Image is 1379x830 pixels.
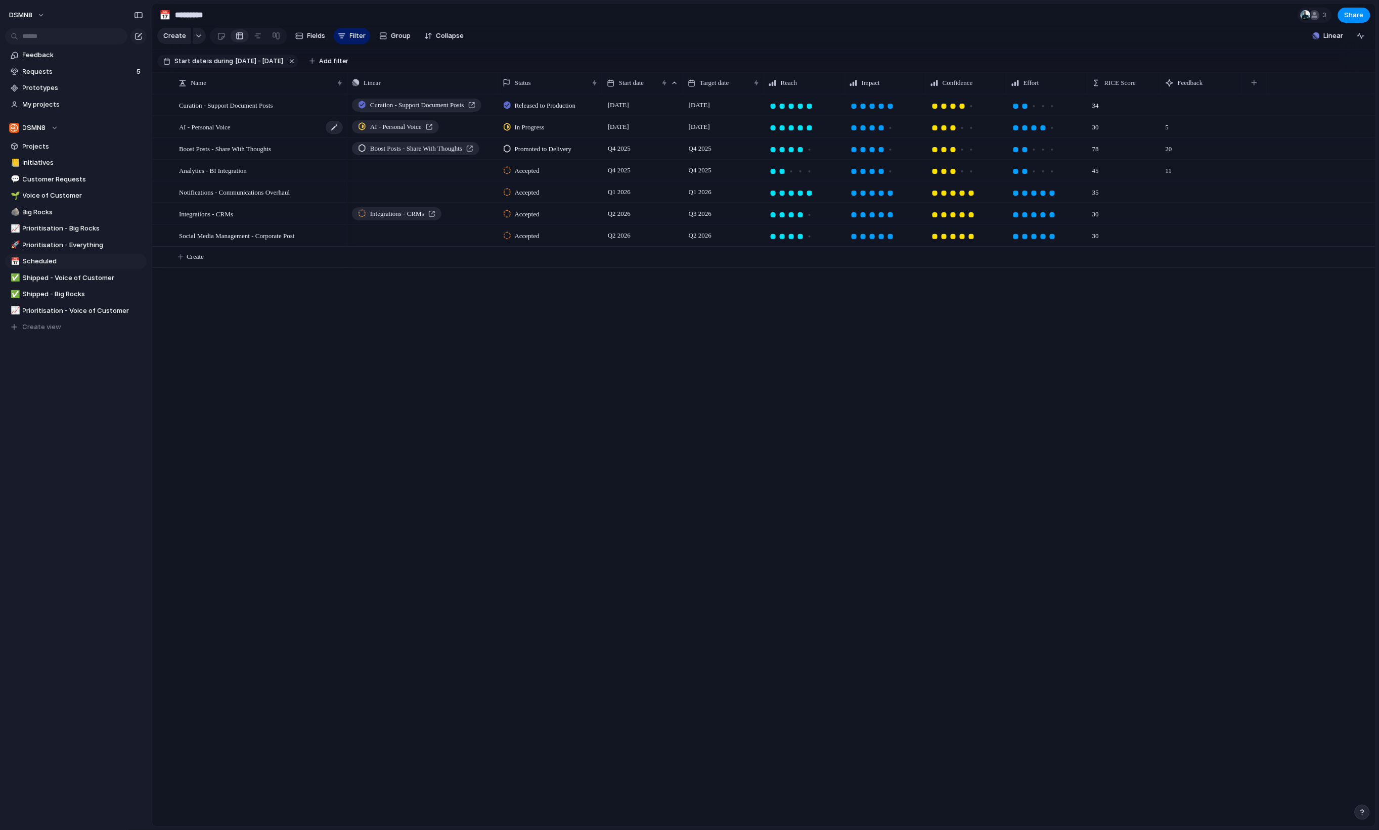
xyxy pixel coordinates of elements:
[374,28,416,44] button: Group
[686,121,713,133] span: [DATE]
[515,188,540,198] span: Accepted
[370,209,424,219] span: Integrations - CRMs
[11,190,18,202] div: 🌱
[370,122,422,132] span: AI - Personal Voice
[291,28,330,44] button: Fields
[5,155,147,170] a: 📒Initiatives
[23,67,134,77] span: Requests
[191,78,206,88] span: Name
[179,143,271,154] span: Boost Posts - Share With Thoughts
[319,57,348,66] span: Add filter
[206,56,235,67] button: isduring
[1088,225,1103,241] span: 30
[9,306,19,316] button: 📈
[619,78,644,88] span: Start date
[352,120,439,133] a: AI - Personal Voice
[352,142,479,155] a: Boost Posts - Share With Thoughts
[1104,78,1136,88] span: RICE Score
[391,31,411,41] span: Group
[23,289,143,299] span: Shipped - Big Rocks
[157,28,191,44] button: Create
[23,322,62,332] span: Create view
[9,240,19,250] button: 🚀
[163,31,186,41] span: Create
[5,254,147,269] a: 📅Scheduled
[9,158,19,168] button: 📒
[1345,10,1364,20] span: Share
[5,48,147,63] a: Feedback
[1024,78,1039,88] span: Effort
[23,191,143,201] span: Voice of Customer
[686,99,713,111] span: [DATE]
[1088,139,1103,154] span: 78
[179,186,290,198] span: Notifications - Communications Overhaul
[174,57,206,66] span: Start date
[605,143,633,155] span: Q4 2025
[686,208,714,220] span: Q3 2026
[9,174,19,185] button: 💬
[605,99,632,111] span: [DATE]
[23,273,143,283] span: Shipped - Voice of Customer
[605,229,633,242] span: Q2 2026
[5,172,147,187] a: 💬Customer Requests
[605,121,632,133] span: [DATE]
[23,158,143,168] span: Initiatives
[5,221,147,236] a: 📈Prioritisation - Big Rocks
[207,57,212,66] span: is
[1309,28,1348,43] button: Linear
[23,123,46,133] span: DSMN8
[23,306,143,316] span: Prioritisation - Voice of Customer
[370,100,464,110] span: Curation - Support Document Posts
[5,97,147,112] a: My projects
[303,54,354,68] button: Add filter
[9,10,32,20] span: DSMN8
[1178,78,1203,88] span: Feedback
[5,287,147,302] a: ✅Shipped - Big Rocks
[5,270,147,286] a: ✅Shipped - Voice of Customer
[436,31,464,41] span: Collapse
[9,223,19,234] button: 📈
[700,78,729,88] span: Target date
[334,28,370,44] button: Filter
[23,207,143,217] span: Big Rocks
[605,186,633,198] span: Q1 2026
[5,120,147,135] button: DSMN8
[11,289,18,300] div: ✅
[1338,8,1370,23] button: Share
[9,191,19,201] button: 🌱
[515,166,540,176] span: Accepted
[212,57,233,66] span: during
[9,207,19,217] button: 🪨
[5,7,50,23] button: DSMN8
[943,78,973,88] span: Confidence
[862,78,880,88] span: Impact
[23,50,143,60] span: Feedback
[605,208,633,220] span: Q2 2026
[5,238,147,253] a: 🚀Prioritisation - Everything
[23,100,143,110] span: My projects
[370,144,462,154] span: Boost Posts - Share With Thoughts
[179,208,233,219] span: Integrations - CRMs
[1323,10,1330,20] span: 3
[686,164,714,176] span: Q4 2025
[5,64,147,79] a: Requests5
[1088,117,1103,132] span: 30
[5,188,147,203] a: 🌱Voice of Customer
[5,205,147,220] a: 🪨Big Rocks
[23,83,143,93] span: Prototypes
[1088,95,1103,111] span: 34
[23,240,143,250] span: Prioritisation - Everything
[23,174,143,185] span: Customer Requests
[1162,117,1173,132] span: 5
[11,305,18,316] div: 📈
[515,101,576,111] span: Released to Production
[187,252,204,262] span: Create
[352,99,481,112] a: Curation - Support Document Posts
